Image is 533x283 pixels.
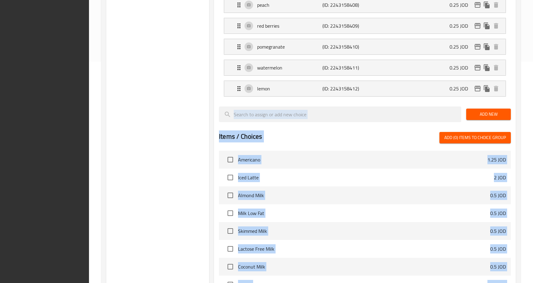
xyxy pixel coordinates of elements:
[487,156,506,163] p: 1.25 JOD
[224,18,506,34] div: Expand
[219,57,511,78] li: Expand
[473,63,482,72] button: edit
[473,21,482,30] button: edit
[473,42,482,51] button: edit
[224,242,237,255] span: Select choice
[238,192,490,199] span: Almond Milk
[238,174,494,181] span: Iced Latte
[491,0,501,10] button: delete
[450,1,473,9] p: 0.25 JOD
[322,22,366,30] p: (ID: 2243158409)
[224,81,506,96] div: Expand
[482,42,491,51] button: duplicate
[238,156,487,163] span: Americano
[219,132,262,141] h2: Items / Choices
[322,1,366,9] p: (ID: 2243158408)
[322,64,366,71] p: (ID: 2243158411)
[471,110,506,118] span: Add New
[444,134,506,141] span: Add (0) items to choice group
[491,84,501,93] button: delete
[224,153,237,166] span: Select choice
[473,0,482,10] button: edit
[482,84,491,93] button: duplicate
[238,263,490,270] span: Coconut Milk
[494,174,506,181] p: 2 JOD
[238,245,490,253] span: Lactose Free Milk
[219,78,511,99] li: Expand
[482,0,491,10] button: duplicate
[219,36,511,57] li: Expand
[482,63,491,72] button: duplicate
[238,227,490,235] span: Skimmed Milk
[450,85,473,92] p: 0.25 JOD
[224,171,237,184] span: Select choice
[224,207,237,220] span: Select choice
[224,189,237,202] span: Select choice
[322,85,366,92] p: (ID: 2243158412)
[450,43,473,50] p: 0.25 JOD
[257,64,322,71] p: watermelon
[490,227,506,235] p: 0.5 JOD
[466,109,511,120] button: Add New
[257,43,322,50] p: pomegranate
[450,64,473,71] p: 0.25 JOD
[224,60,506,75] div: Expand
[491,21,501,30] button: delete
[224,39,506,54] div: Expand
[224,260,237,273] span: Select choice
[439,132,511,143] button: Add (0) items to choice group
[490,263,506,270] p: 0.5 JOD
[219,15,511,36] li: Expand
[257,85,322,92] p: lemon
[473,84,482,93] button: edit
[482,21,491,30] button: duplicate
[257,1,322,9] p: peach
[491,63,501,72] button: delete
[491,42,501,51] button: delete
[490,245,506,253] p: 0.5 JOD
[490,209,506,217] p: 0.5 JOD
[322,43,366,50] p: (ID: 2243158410)
[450,22,473,30] p: 0.25 JOD
[257,22,322,30] p: red berries
[224,225,237,237] span: Select choice
[490,192,506,199] p: 0.5 JOD
[219,106,461,122] input: search
[238,209,490,217] span: Milk Low Fat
